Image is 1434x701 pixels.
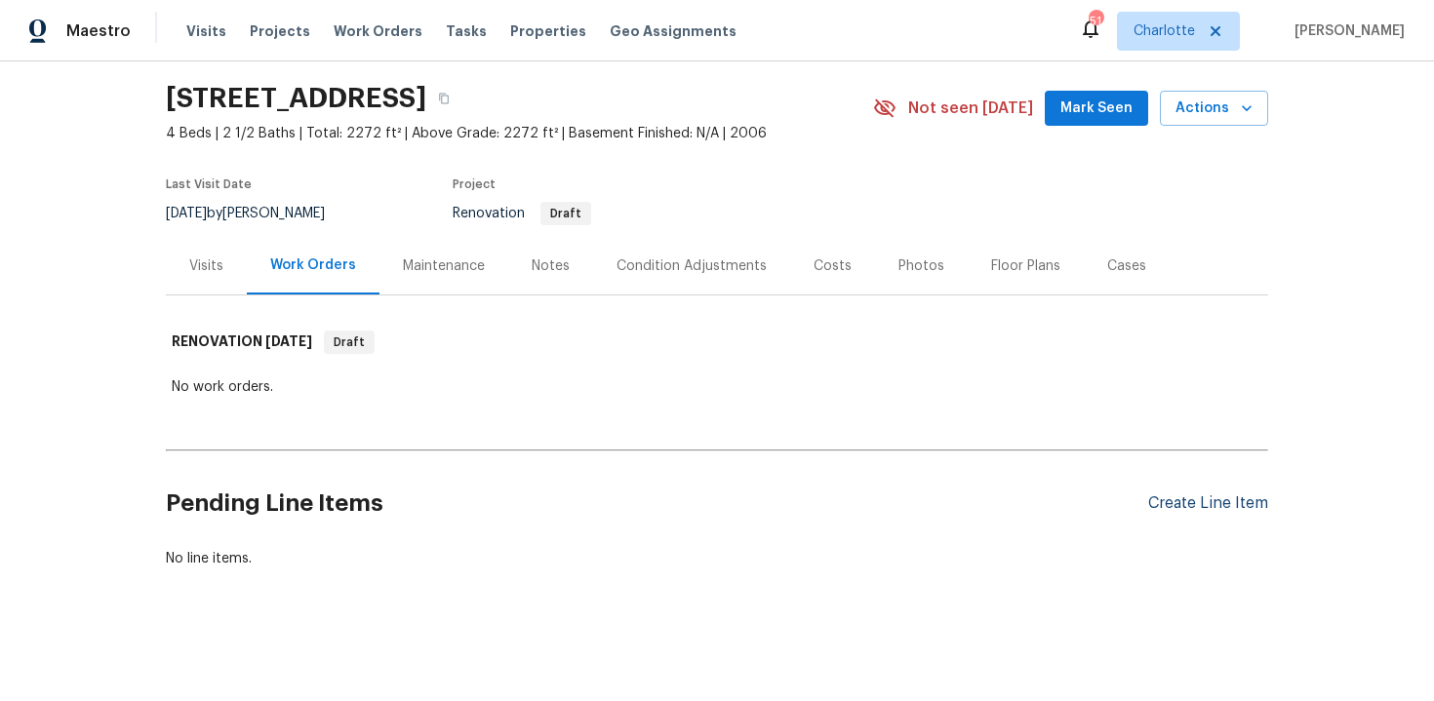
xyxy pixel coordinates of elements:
div: Condition Adjustments [617,256,767,276]
span: Not seen [DATE] [908,98,1033,118]
div: Notes [532,256,570,276]
span: Projects [250,21,310,41]
div: Work Orders [270,255,356,275]
span: 4 Beds | 2 1/2 Baths | Total: 2272 ft² | Above Grade: 2272 ft² | Basement Finished: N/A | 2006 [166,124,873,143]
span: Project [453,178,496,190]
div: Visits [189,256,223,276]
span: Geo Assignments [610,21,737,41]
button: Mark Seen [1045,91,1148,127]
div: No work orders. [172,377,1262,397]
div: Cases [1107,256,1146,276]
span: Last Visit Date [166,178,252,190]
span: Mark Seen [1060,97,1133,121]
span: [DATE] [265,334,312,348]
span: [PERSON_NAME] [1287,21,1405,41]
span: Maestro [66,21,131,41]
span: Work Orders [334,21,422,41]
div: Costs [814,256,852,276]
h2: [STREET_ADDRESS] [166,89,426,108]
button: Copy Address [426,81,461,116]
div: RENOVATION [DATE]Draft [166,311,1268,373]
span: [DATE] [166,207,207,220]
div: No line items. [166,549,1268,568]
button: Actions [1160,91,1268,127]
span: Charlotte [1134,21,1195,41]
span: Draft [542,208,589,219]
span: Renovation [453,207,591,220]
h6: RENOVATION [172,331,312,354]
span: Actions [1175,97,1253,121]
div: 51 [1089,12,1102,31]
span: Properties [510,21,586,41]
h2: Pending Line Items [166,458,1148,549]
div: Create Line Item [1148,494,1268,513]
div: Floor Plans [991,256,1060,276]
div: Maintenance [403,256,485,276]
span: Tasks [446,24,487,38]
div: Photos [898,256,944,276]
span: Visits [186,21,226,41]
span: Draft [326,332,373,352]
div: by [PERSON_NAME] [166,202,348,225]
